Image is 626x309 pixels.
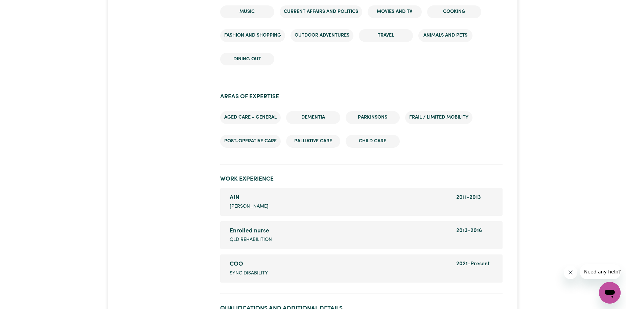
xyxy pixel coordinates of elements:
[280,5,362,18] li: Current Affairs and Politics
[405,111,472,124] li: Frail / limited mobility
[220,5,274,18] li: Music
[359,29,413,42] li: Travel
[368,5,422,18] li: Movies and TV
[599,282,621,304] iframe: Button to launch messaging window
[220,176,503,183] h2: Work Experience
[580,264,621,279] iframe: Message from company
[456,261,490,267] span: 2021 - Present
[346,135,400,148] li: Child care
[456,195,481,200] span: 2011 - 2013
[220,29,285,42] li: Fashion and shopping
[230,236,272,244] span: QLD Rehabilition
[220,111,281,124] li: Aged care - General
[230,203,269,210] span: [PERSON_NAME]
[230,227,448,235] div: Enrolled nurse
[230,193,448,202] div: AIN
[220,135,281,148] li: Post-operative care
[286,111,340,124] li: Dementia
[564,266,577,279] iframe: Close message
[291,29,353,42] li: Outdoor adventures
[220,53,274,66] li: Dining out
[230,260,448,269] div: COO
[427,5,481,18] li: Cooking
[220,93,503,100] h2: Areas of Expertise
[286,135,340,148] li: Palliative care
[418,29,472,42] li: Animals and pets
[346,111,400,124] li: Parkinsons
[230,270,268,277] span: Sync Disability
[4,5,41,10] span: Need any help?
[456,228,482,233] span: 2013 - 2016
